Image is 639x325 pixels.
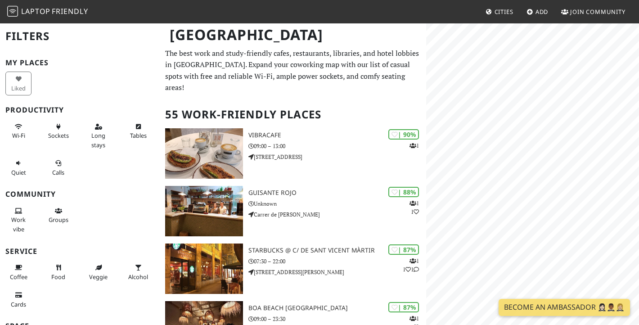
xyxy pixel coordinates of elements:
[52,6,88,16] span: Friendly
[85,119,112,152] button: Long stays
[248,304,426,312] h3: Boa Beach [GEOGRAPHIC_DATA]
[5,260,31,284] button: Coffee
[48,131,69,140] span: Power sockets
[165,128,243,179] img: Vibracafe
[91,131,105,149] span: Long stays
[162,23,424,47] h1: [GEOGRAPHIC_DATA]
[165,48,421,94] p: The best work and study-friendly cafes, restaurants, libraries, and hotel lobbies in [GEOGRAPHIC_...
[248,268,426,276] p: [STREET_ADDRESS][PERSON_NAME]
[45,203,72,227] button: Groups
[5,203,31,236] button: Work vibe
[5,156,31,180] button: Quiet
[128,273,148,281] span: Alcohol
[49,216,68,224] span: Group tables
[409,141,419,150] p: 1
[248,142,426,150] p: 09:00 – 13:00
[85,260,112,284] button: Veggie
[51,273,65,281] span: Food
[5,23,154,50] h2: Filters
[165,101,421,128] h2: 55 Work-Friendly Places
[482,4,517,20] a: Cities
[160,128,426,179] a: Vibracafe | 90% 1 Vibracafe 09:00 – 13:00 [STREET_ADDRESS]
[248,199,426,208] p: Unknown
[45,119,72,143] button: Sockets
[5,119,31,143] button: Wi-Fi
[11,168,26,176] span: Quiet
[499,299,630,316] a: Become an Ambassador 🤵🏻‍♀️🤵🏾‍♂️🤵🏼‍♀️
[7,6,18,17] img: LaptopFriendly
[535,8,549,16] span: Add
[11,216,26,233] span: People working
[403,257,419,274] p: 1 1 1
[523,4,552,20] a: Add
[248,189,426,197] h3: Guisante Rojo
[10,273,27,281] span: Coffee
[7,4,88,20] a: LaptopFriendly LaptopFriendly
[248,131,426,139] h3: Vibracafe
[12,131,25,140] span: Stable Wi-Fi
[5,247,154,256] h3: Service
[5,288,31,311] button: Cards
[5,106,154,114] h3: Productivity
[495,8,513,16] span: Cities
[125,119,151,143] button: Tables
[388,244,419,255] div: | 87%
[89,273,108,281] span: Veggie
[11,300,26,308] span: Credit cards
[160,186,426,236] a: Guisante Rojo | 88% 11 Guisante Rojo Unknown Carrer de [PERSON_NAME]
[165,244,243,294] img: Starbucks @ C/ de Sant Vicent Màrtir
[248,257,426,266] p: 07:30 – 22:00
[165,186,243,236] img: Guisante Rojo
[160,244,426,294] a: Starbucks @ C/ de Sant Vicent Màrtir | 87% 111 Starbucks @ C/ de Sant Vicent Màrtir 07:30 – 22:00...
[5,59,154,67] h3: My Places
[388,129,419,140] div: | 90%
[388,302,419,312] div: | 87%
[409,199,419,216] p: 1 1
[125,260,151,284] button: Alcohol
[248,153,426,161] p: [STREET_ADDRESS]
[558,4,629,20] a: Join Community
[45,156,72,180] button: Calls
[570,8,625,16] span: Join Community
[130,131,147,140] span: Work-friendly tables
[248,247,426,254] h3: Starbucks @ C/ de Sant Vicent Màrtir
[5,190,154,199] h3: Community
[21,6,50,16] span: Laptop
[388,187,419,197] div: | 88%
[248,210,426,219] p: Carrer de [PERSON_NAME]
[45,260,72,284] button: Food
[248,315,426,323] p: 09:00 – 23:30
[52,168,64,176] span: Video/audio calls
